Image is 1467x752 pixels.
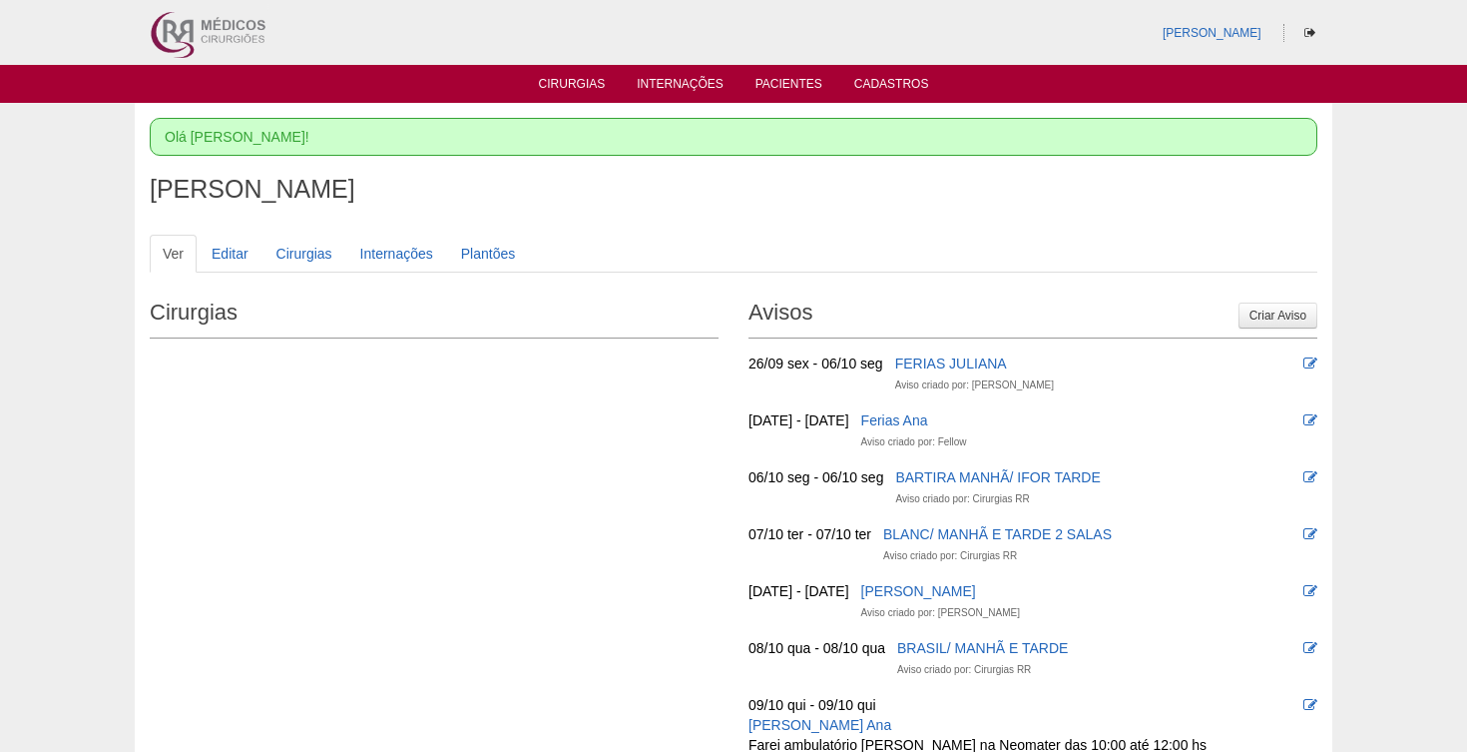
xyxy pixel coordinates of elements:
[895,356,1007,372] a: FERIAS JULIANA
[748,695,876,715] div: 09/10 qui - 09/10 qui
[1303,357,1317,371] i: Editar
[861,412,928,428] a: Ferias Ana
[748,638,885,658] div: 08/10 qua - 08/10 qua
[883,546,1017,566] div: Aviso criado por: Cirurgias RR
[748,410,849,430] div: [DATE] - [DATE]
[150,235,197,273] a: Ver
[861,432,967,452] div: Aviso criado por: Fellow
[748,581,849,601] div: [DATE] - [DATE]
[755,77,822,97] a: Pacientes
[1303,584,1317,598] i: Editar
[748,293,1317,339] h2: Avisos
[539,77,606,97] a: Cirurgias
[637,77,724,97] a: Internações
[263,235,345,273] a: Cirurgias
[895,489,1029,509] div: Aviso criado por: Cirurgias RR
[748,354,883,374] div: 26/09 sex - 06/10 seg
[883,526,1112,542] a: BLANC/ MANHÃ E TARDE 2 SALAS
[347,235,446,273] a: Internações
[1303,413,1317,427] i: Editar
[895,469,1100,485] a: BARTIRA MANHÃ/ IFOR TARDE
[1163,26,1261,40] a: [PERSON_NAME]
[748,717,891,733] a: [PERSON_NAME] Ana
[1303,470,1317,484] i: Editar
[448,235,528,273] a: Plantões
[897,660,1031,680] div: Aviso criado por: Cirurgias RR
[895,376,1054,395] div: Aviso criado por: [PERSON_NAME]
[1303,698,1317,712] i: Editar
[1303,641,1317,655] i: Editar
[748,524,871,544] div: 07/10 ter - 07/10 ter
[150,177,1317,202] h1: [PERSON_NAME]
[199,235,261,273] a: Editar
[1303,527,1317,541] i: Editar
[861,583,976,599] a: [PERSON_NAME]
[1238,303,1317,329] a: Criar Aviso
[897,640,1068,656] a: BRASIL/ MANHÃ E TARDE
[150,118,1317,156] div: Olá [PERSON_NAME]!
[150,293,719,339] h2: Cirurgias
[748,467,883,487] div: 06/10 seg - 06/10 seg
[1304,27,1315,39] i: Sair
[854,77,929,97] a: Cadastros
[861,603,1020,623] div: Aviso criado por: [PERSON_NAME]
